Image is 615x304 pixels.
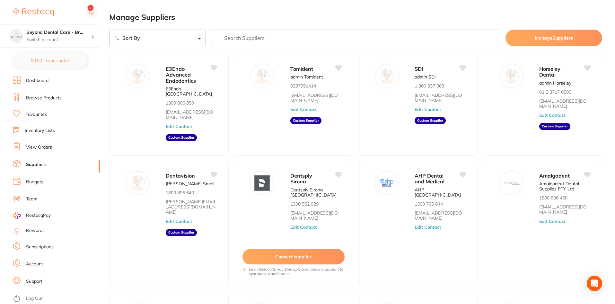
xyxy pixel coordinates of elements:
[290,93,341,103] a: [EMAIL_ADDRESS][DOMAIN_NAME]
[587,276,602,291] div: Open Intercom Messenger
[539,66,560,78] span: Horseley Dental
[26,227,45,234] a: Rewards
[539,219,566,224] button: Edit Contact
[166,109,217,120] a: [EMAIL_ADDRESS][DOMAIN_NAME]
[13,5,54,20] a: Restocq Logo
[109,13,602,22] h2: Manage Suppliers
[166,100,194,106] p: 1300 806 850
[26,261,43,267] a: Account
[13,53,87,68] button: $0.00 in your order
[290,210,341,221] a: [EMAIL_ADDRESS][DOMAIN_NAME]
[415,83,444,88] p: 1 800 337 003
[539,195,567,200] p: 1800 806 450
[290,187,341,198] p: Dentsply Sirona [GEOGRAPHIC_DATA]
[13,8,54,16] img: Restocq Logo
[505,30,602,46] button: ManageSuppliers
[415,210,466,221] a: [EMAIL_ADDRESS][DOMAIN_NAME]
[26,161,47,168] a: Suppliers
[539,80,571,86] p: admin Horseley
[290,225,317,230] button: Edit Contact
[539,113,566,118] button: Edit Contact
[415,74,436,79] p: admin SDI
[290,172,312,185] span: Dentsply Sirona
[166,181,214,186] p: [PERSON_NAME] Small
[290,83,316,88] p: 0297991414
[166,86,217,97] p: E3Endo [GEOGRAPHIC_DATA]
[290,107,317,112] button: Edit Contact
[249,267,345,276] i: Link Restocq to your Dentsply Sirona online account to sync pricing and orders.
[415,93,466,103] a: [EMAIL_ADDRESS][DOMAIN_NAME]
[290,201,319,207] p: 1300 552 929
[10,30,23,42] img: Beyond Dental Care - Brighton
[504,69,519,84] img: Horseley Dental
[166,124,192,129] button: Edit Contact
[539,98,590,109] a: [EMAIL_ADDRESS][DOMAIN_NAME]
[26,278,42,285] a: Support
[211,30,501,46] input: Search Suppliers
[26,212,51,219] span: RestocqPay
[290,74,323,79] p: admin Tomident
[539,172,570,179] span: Amalgadent
[26,144,52,151] a: View Orders
[25,111,47,118] a: Favourites
[13,212,21,219] img: RestocqPay
[242,249,345,264] button: Connect supplier
[26,95,62,101] a: Browse Products
[130,175,145,191] img: Dentavision
[415,66,423,72] span: SDI
[379,69,394,84] img: SDI
[415,201,443,207] p: 1300 765 644
[415,225,441,230] button: Edit Contact
[504,175,519,191] img: Amalgadent
[13,294,98,304] button: Log Out
[290,117,321,124] aside: Custom Supplier
[130,69,145,84] img: E3Endo Advanced Endodontics
[415,117,446,124] aside: Custom Supplier
[539,123,570,130] aside: Custom Supplier
[26,295,43,302] a: Log Out
[379,175,394,191] img: AHP Dental and Medical
[539,181,590,191] p: Amalgadent Dental Supplies PTY Ltd.
[415,172,444,185] span: AHP Dental and Medical
[290,66,313,72] span: Tomident
[166,199,217,215] a: [PERSON_NAME][EMAIL_ADDRESS][DOMAIN_NAME]
[26,179,43,185] a: Budgets
[26,196,37,202] a: Team
[166,190,194,195] p: 1800 806 640
[166,134,197,141] aside: Custom Supplier
[25,127,55,134] a: Inventory Lists
[26,29,91,36] h4: Beyond Dental Care - Brighton
[166,66,196,84] span: E3Endo Advanced Endodontics
[26,78,48,84] a: Dashboard
[539,89,571,95] p: 61 2 8717 6500
[166,229,197,236] aside: Custom Supplier
[539,204,590,215] a: [EMAIL_ADDRESS][DOMAIN_NAME]
[26,244,54,250] a: Subscriptions
[254,69,270,84] img: Tomident
[166,172,195,179] span: Dentavision
[415,187,466,198] p: AHP [GEOGRAPHIC_DATA]
[254,175,270,191] img: Dentsply Sirona
[166,219,192,224] button: Edit Contact
[415,107,441,112] button: Edit Contact
[26,37,91,43] p: Switch account
[13,212,51,219] a: RestocqPay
